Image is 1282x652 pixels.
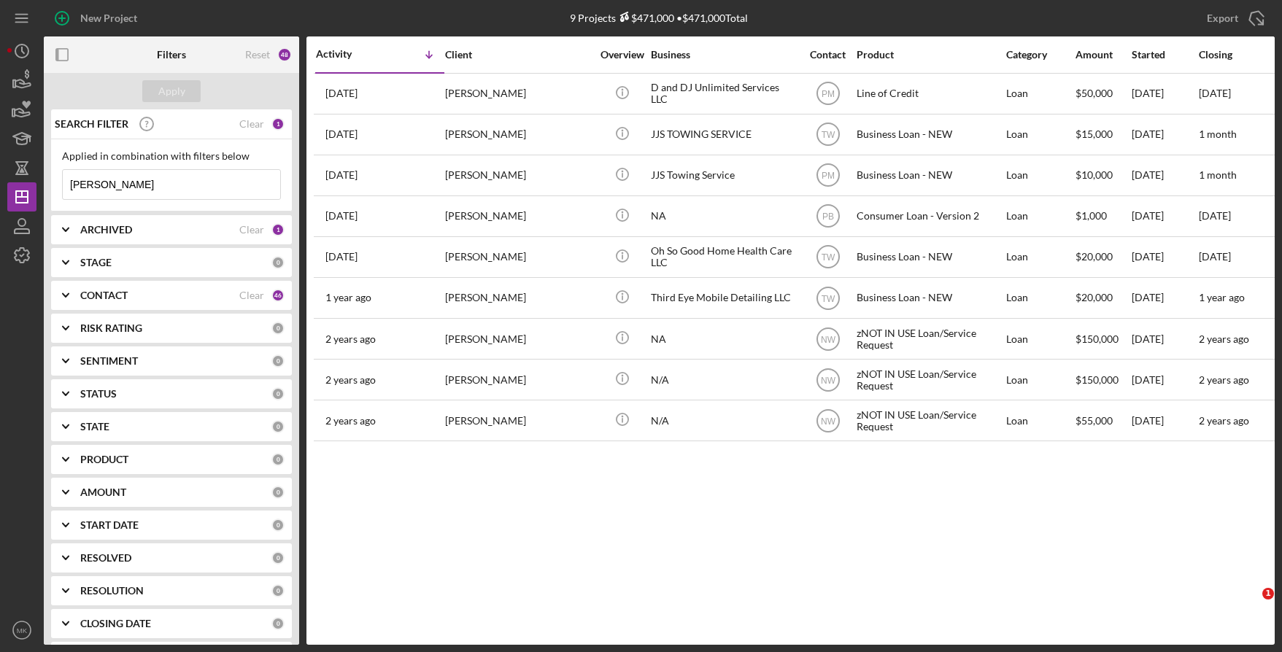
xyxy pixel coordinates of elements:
[271,519,285,532] div: 0
[80,618,151,629] b: CLOSING DATE
[1132,156,1197,195] div: [DATE]
[1006,115,1074,154] div: Loan
[822,211,833,222] text: PB
[445,319,591,358] div: [PERSON_NAME]
[17,626,28,634] text: MK
[80,388,117,400] b: STATUS
[1199,209,1231,222] time: [DATE]
[1076,250,1113,263] span: $20,000
[80,355,138,367] b: SENTIMENT
[271,486,285,499] div: 0
[271,223,285,236] div: 1
[651,115,797,154] div: JJS TOWING SERVICE
[325,333,376,345] time: 2023-07-27 07:32
[651,319,797,358] div: NA
[80,4,137,33] div: New Project
[1076,373,1119,386] span: $150,000
[62,150,281,162] div: Applied in combination with filters below
[1207,4,1238,33] div: Export
[44,4,152,33] button: New Project
[245,49,270,61] div: Reset
[1132,238,1197,276] div: [DATE]
[445,49,591,61] div: Client
[271,289,285,302] div: 46
[277,47,292,62] div: 48
[1199,373,1249,386] time: 2 years ago
[1192,4,1275,33] button: Export
[325,251,358,263] time: 2024-09-09 15:05
[1199,250,1231,263] time: [DATE]
[857,156,1003,195] div: Business Loan - NEW
[80,519,139,531] b: START DATE
[651,74,797,113] div: D and DJ Unlimited Services LLC
[1199,291,1245,303] time: 1 year ago
[821,416,836,426] text: NW
[1132,401,1197,440] div: [DATE]
[1076,49,1130,61] div: Amount
[1199,87,1231,99] time: [DATE]
[271,354,285,368] div: 0
[857,238,1003,276] div: Business Loan - NEW
[821,293,835,303] text: TW
[55,118,128,130] b: SEARCH FILTER
[1132,319,1197,358] div: [DATE]
[1076,87,1113,99] span: $50,000
[857,401,1003,440] div: zNOT IN USE Loan/Service Request
[1006,74,1074,113] div: Loan
[1132,360,1197,399] div: [DATE]
[80,421,109,432] b: STATE
[1006,197,1074,236] div: Loan
[651,401,797,440] div: N/A
[142,80,201,102] button: Apply
[271,551,285,564] div: 0
[857,74,1003,113] div: Line of Credit
[1262,588,1274,599] span: 1
[80,552,131,564] b: RESOLVED
[651,360,797,399] div: N/A
[651,197,797,236] div: NA
[239,118,264,130] div: Clear
[1132,74,1197,113] div: [DATE]
[80,257,112,268] b: STAGE
[325,128,358,140] time: 2025-09-03 15:00
[1006,401,1074,440] div: Loan
[325,292,371,303] time: 2024-04-08 19:18
[1232,588,1267,623] iframe: Intercom live chat
[80,290,128,301] b: CONTACT
[445,197,591,236] div: [PERSON_NAME]
[1076,209,1107,222] span: $1,000
[857,360,1003,399] div: zNOT IN USE Loan/Service Request
[445,238,591,276] div: [PERSON_NAME]
[80,224,132,236] b: ARCHIVED
[1132,49,1197,61] div: Started
[325,415,376,427] time: 2023-05-30 17:22
[271,453,285,466] div: 0
[651,156,797,195] div: JJS Towing Service
[1076,128,1113,140] span: $15,000
[1006,319,1074,358] div: Loan
[239,224,264,236] div: Clear
[1076,168,1113,181] span: $10,000
[445,401,591,440] div: [PERSON_NAME]
[1006,279,1074,317] div: Loan
[857,49,1003,61] div: Product
[271,617,285,630] div: 0
[1199,414,1249,427] time: 2 years ago
[1006,156,1074,195] div: Loan
[80,585,144,597] b: RESOLUTION
[857,319,1003,358] div: zNOT IN USE Loan/Service Request
[271,387,285,400] div: 0
[800,49,855,61] div: Contact
[445,279,591,317] div: [PERSON_NAME]
[445,156,591,195] div: [PERSON_NAME]
[857,197,1003,236] div: Consumer Loan - Version 2
[271,256,285,269] div: 0
[595,49,649,61] div: Overview
[616,12,674,24] div: $471,000
[157,49,186,61] b: Filters
[80,486,126,498] b: AMOUNT
[1132,197,1197,236] div: [DATE]
[822,89,835,99] text: PM
[445,74,591,113] div: [PERSON_NAME]
[1132,115,1197,154] div: [DATE]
